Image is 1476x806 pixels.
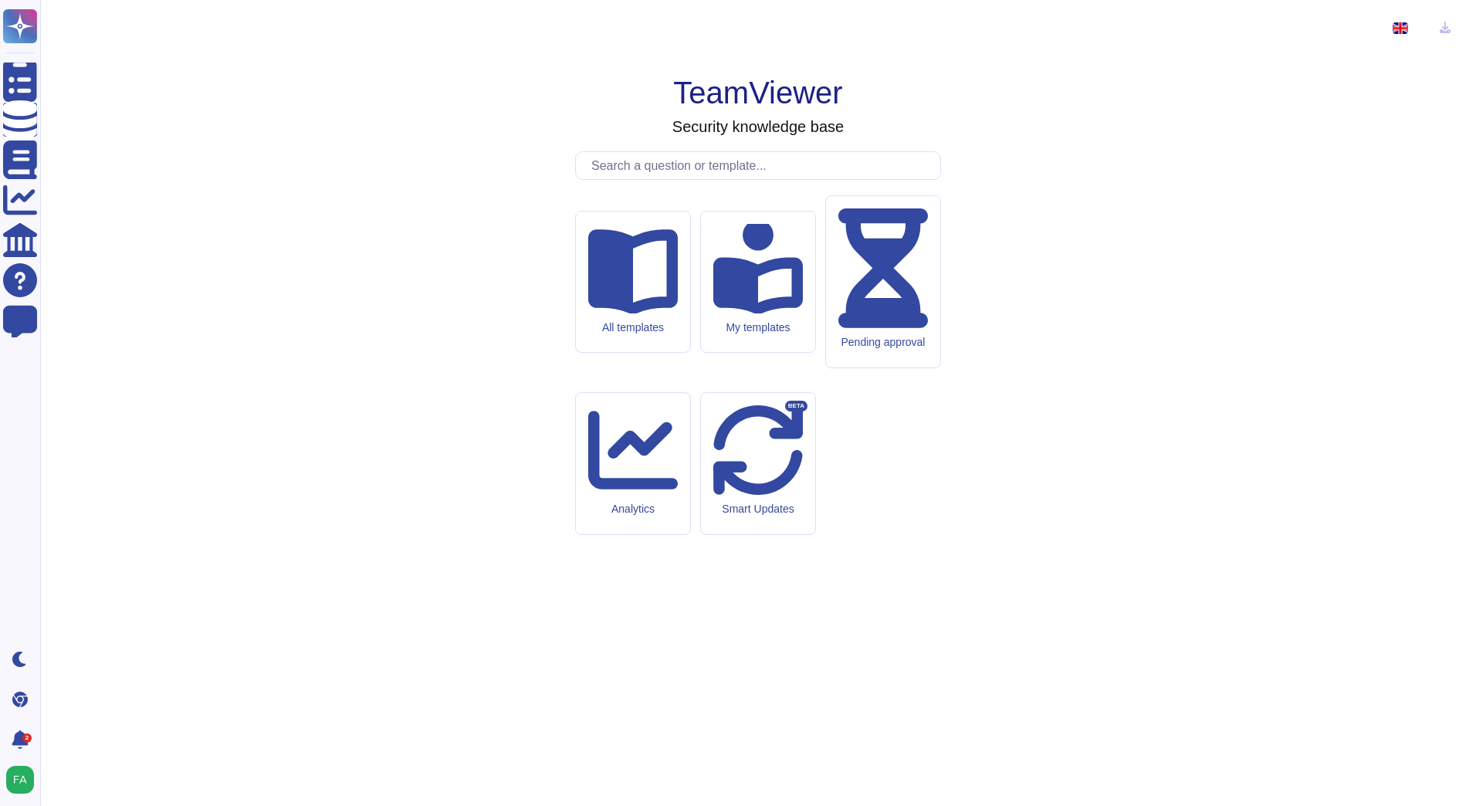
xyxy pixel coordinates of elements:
div: Smart Updates [713,503,803,516]
img: en [1393,22,1408,34]
h1: TeamViewer [673,74,842,111]
div: Pending approval [838,336,928,349]
div: 2 [22,733,32,743]
button: user [3,763,45,797]
div: All templates [588,321,678,334]
img: user [6,766,34,794]
h3: Security knowledge base [672,117,844,136]
input: Search a question or template... [584,152,940,179]
div: My templates [713,321,803,334]
div: Analytics [588,503,678,516]
div: BETA [785,401,807,411]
